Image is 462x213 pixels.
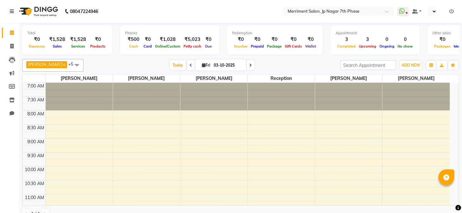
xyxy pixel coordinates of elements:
[27,44,47,48] span: Expenses
[204,44,213,48] span: Due
[68,36,89,43] div: ₹1,528
[26,97,45,103] div: 7:30 AM
[125,36,142,43] div: ₹500
[232,30,318,36] div: Redemption
[68,61,78,67] span: +5
[70,3,98,20] b: 08047224946
[340,60,396,70] input: Search Appointment
[382,74,450,82] span: [PERSON_NAME]
[70,44,87,48] span: Services
[128,44,140,48] span: Cash
[180,74,247,82] span: [PERSON_NAME]
[182,44,203,48] span: Petty cash
[432,44,452,48] span: Packages
[200,63,212,68] span: Fri
[89,44,107,48] span: Products
[26,111,45,117] div: 8:00 AM
[265,36,283,43] div: ₹0
[315,74,382,82] span: [PERSON_NAME]
[304,36,318,43] div: ₹0
[249,44,265,48] span: Prepaid
[23,166,45,173] div: 10:00 AM
[89,36,107,43] div: ₹0
[304,44,318,48] span: Wallet
[153,36,182,43] div: ₹1,028
[27,36,47,43] div: ₹0
[248,74,315,82] span: Reception
[396,44,414,48] span: No show
[249,36,265,43] div: ₹0
[125,30,214,36] div: Finance
[283,44,304,48] span: Gift Cards
[142,44,153,48] span: Card
[182,36,203,43] div: ₹5,023
[27,30,107,36] div: Total
[400,61,422,70] button: ADD NEW
[26,139,45,145] div: 9:00 AM
[26,83,45,89] div: 7:00 AM
[396,36,414,43] div: 0
[23,194,45,201] div: 11:00 AM
[432,36,452,43] div: ₹0
[283,36,304,43] div: ₹0
[378,36,396,43] div: 0
[142,36,153,43] div: ₹0
[51,44,64,48] span: Sales
[62,62,65,67] a: x
[265,44,283,48] span: Package
[47,36,68,43] div: ₹1,528
[336,36,357,43] div: 3
[203,36,214,43] div: ₹0
[26,125,45,131] div: 8:30 AM
[28,62,62,67] span: [PERSON_NAME]
[46,74,113,82] span: [PERSON_NAME]
[16,3,60,20] img: logo
[232,36,249,43] div: ₹0
[232,44,249,48] span: Voucher
[378,44,396,48] span: Ongoing
[153,44,182,48] span: Online/Custom
[212,61,244,70] input: 2025-10-03
[26,152,45,159] div: 9:30 AM
[170,60,186,70] span: Today
[23,180,45,187] div: 10:30 AM
[336,30,414,36] div: Appointment
[357,44,378,48] span: Upcoming
[401,63,420,68] span: ADD NEW
[357,36,378,43] div: 3
[336,44,357,48] span: Completed
[113,74,180,82] span: [PERSON_NAME]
